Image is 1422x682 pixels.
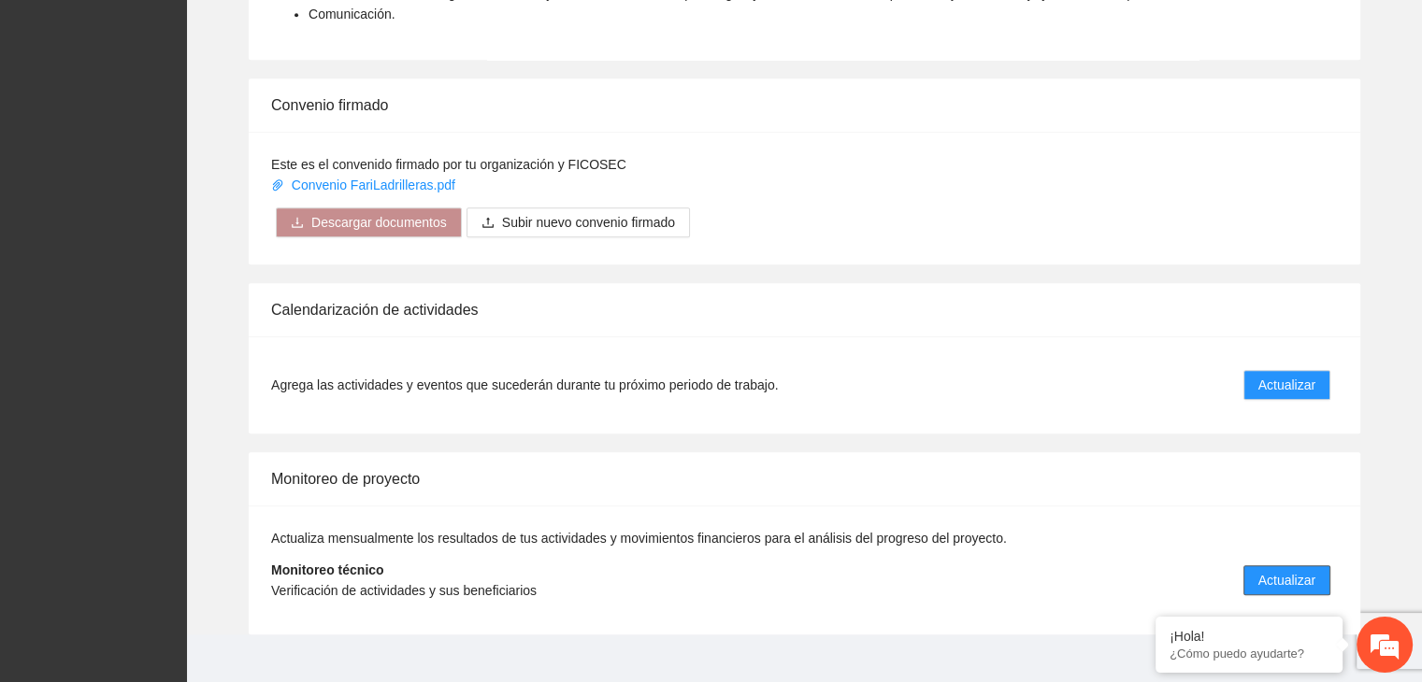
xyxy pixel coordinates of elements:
span: uploadSubir nuevo convenio firmado [467,215,690,230]
span: Agrega las actividades y eventos que sucederán durante tu próximo periodo de trabajo. [271,375,778,395]
span: Estamos en línea. [108,230,258,419]
span: paper-clip [271,178,284,192]
div: Chatee con nosotros ahora [97,95,314,120]
button: Actualizar [1243,565,1330,595]
div: Monitoreo de proyecto [271,452,1338,505]
p: ¿Cómo puedo ayudarte? [1170,646,1329,661]
span: upload [481,216,495,231]
a: Convenio FariLadrilleras.pdf [271,178,459,192]
span: Comunicación. [309,7,395,21]
span: Actualizar [1258,375,1315,395]
button: Actualizar [1243,370,1330,400]
span: Actualizar [1258,570,1315,590]
div: Convenio firmado [271,78,1338,132]
span: download [291,216,304,231]
button: uploadSubir nuevo convenio firmado [467,207,690,237]
span: Descargar documentos [311,212,447,233]
span: Actualiza mensualmente los resultados de tus actividades y movimientos financieros para el anális... [271,531,1007,546]
div: ¡Hola! [1170,629,1329,644]
strong: Monitoreo técnico [271,562,384,577]
button: downloadDescargar documentos [276,207,462,237]
div: Minimizar ventana de chat en vivo [307,9,352,54]
div: Calendarización de actividades [271,283,1338,336]
span: Verificación de actividades y sus beneficiarios [271,583,537,598]
textarea: Escriba su mensaje y pulse “Intro” [9,471,356,536]
span: Este es el convenido firmado por tu organización y FICOSEC [271,157,626,172]
span: Subir nuevo convenio firmado [502,212,675,233]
